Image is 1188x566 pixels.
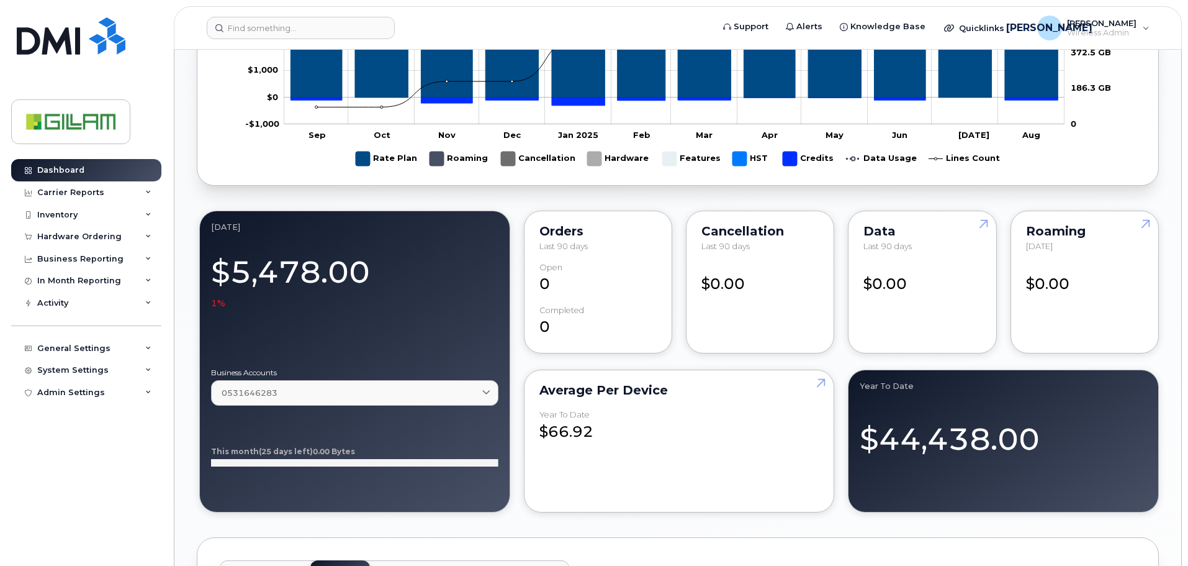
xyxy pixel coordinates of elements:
div: Cancellation [701,226,819,236]
tspan: $1,000 [248,65,278,75]
tspan: Apr [761,130,778,140]
g: $0 [248,65,278,75]
div: $44,438.00 [860,406,1147,460]
tspan: 0 [1071,119,1076,129]
g: Roaming [430,147,488,171]
span: [PERSON_NAME] [1006,21,1092,35]
span: [PERSON_NAME] [1067,18,1136,28]
g: Rate Plan [356,147,417,171]
tspan: Aug [1022,130,1040,140]
div: August 2025 [211,222,498,232]
span: Last 90 days [701,241,750,251]
div: Average per Device [539,385,819,395]
div: $0.00 [1026,263,1143,295]
span: Last 90 days [863,241,912,251]
div: 0 [539,306,657,338]
div: completed [539,306,584,315]
tspan: Mar [696,130,713,140]
div: Roaming [1026,226,1143,236]
div: Julie Oudit [1028,16,1158,40]
div: $0.00 [863,263,981,295]
tspan: [DATE] [958,130,989,140]
tspan: 372.5 GB [1071,47,1111,57]
span: [DATE] [1026,241,1053,251]
input: Find something... [207,17,395,39]
a: Support [714,14,777,39]
g: Hardware [587,147,650,171]
tspan: May [826,130,844,140]
g: $0 [245,119,279,129]
div: Data [863,226,981,236]
tspan: Dec [503,130,521,140]
tspan: Feb [633,130,650,140]
span: Support [734,21,768,33]
div: Year to Date [860,381,1147,391]
tspan: (25 days left) [259,447,313,456]
div: $5,478.00 [211,247,498,309]
span: 1% [211,297,225,309]
div: $66.92 [539,410,819,442]
tspan: 186.3 GB [1071,83,1111,93]
tspan: Nov [438,130,456,140]
tspan: Oct [374,130,390,140]
div: Open [539,263,562,272]
a: Alerts [777,14,831,39]
label: Business Accounts [211,369,498,377]
div: Year to Date [539,410,590,419]
tspan: 0.00 Bytes [313,447,355,456]
span: Knowledge Base [850,21,925,33]
span: 0531646283 [222,387,277,399]
tspan: $0 [267,92,278,102]
g: Lines Count [929,147,1000,171]
span: Last 90 days [539,241,588,251]
tspan: Jan 2025 [558,130,598,140]
tspan: -$1,000 [245,119,279,129]
g: Legend [356,147,1000,171]
div: 0 [539,263,657,295]
g: Features [662,147,721,171]
g: Data Usage [846,147,917,171]
g: Cancellation [501,147,575,171]
span: Wireless Admin [1067,28,1136,38]
tspan: Sep [308,130,326,140]
div: Quicklinks [935,16,1026,40]
span: Alerts [796,21,822,33]
a: Knowledge Base [831,14,934,39]
g: Credits [783,147,834,171]
div: $0.00 [701,263,819,295]
div: Orders [539,226,657,236]
tspan: Jun [892,130,907,140]
tspan: This month [211,447,259,456]
a: 0531646283 [211,380,498,406]
g: HST [732,147,770,171]
span: Quicklinks [959,23,1004,33]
